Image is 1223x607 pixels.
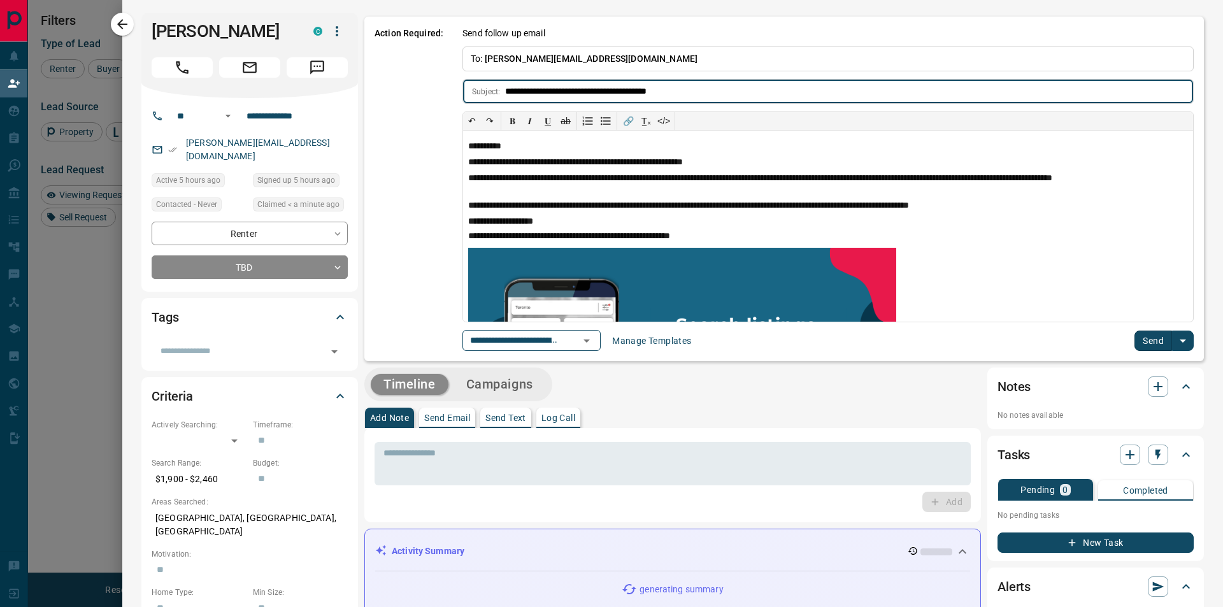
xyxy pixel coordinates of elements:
[637,112,655,130] button: T̲ₓ
[1020,485,1055,494] p: Pending
[253,419,348,431] p: Timeframe:
[186,138,330,161] a: [PERSON_NAME][EMAIL_ADDRESS][DOMAIN_NAME]
[152,255,348,279] div: TBD
[463,112,481,130] button: ↶
[468,248,896,435] img: search_like_a_pro.png
[253,587,348,598] p: Min Size:
[503,112,521,130] button: 𝐁
[578,332,596,350] button: Open
[371,374,448,395] button: Timeline
[998,371,1194,402] div: Notes
[152,469,247,490] p: $1,900 - $2,460
[219,57,280,78] span: Email
[313,27,322,36] div: condos.ca
[1123,486,1168,495] p: Completed
[481,112,499,130] button: ↷
[462,27,545,40] p: Send follow up email
[541,413,575,422] p: Log Call
[152,419,247,431] p: Actively Searching:
[539,112,557,130] button: 𝐔
[998,506,1194,525] p: No pending tasks
[152,548,348,560] p: Motivation:
[472,86,500,97] p: Subject:
[597,112,615,130] button: Bullet list
[152,457,247,469] p: Search Range:
[375,27,443,351] p: Action Required:
[998,445,1030,465] h2: Tasks
[168,145,177,154] svg: Email Verified
[392,545,464,558] p: Activity Summary
[561,116,571,126] s: ab
[998,576,1031,597] h2: Alerts
[152,381,348,411] div: Criteria
[998,376,1031,397] h2: Notes
[557,112,575,130] button: ab
[998,439,1194,470] div: Tasks
[454,374,546,395] button: Campaigns
[253,173,348,191] div: Tue Aug 12 2025
[424,413,470,422] p: Send Email
[257,174,335,187] span: Signed up 5 hours ago
[655,112,673,130] button: </>
[152,508,348,542] p: [GEOGRAPHIC_DATA], [GEOGRAPHIC_DATA], [GEOGRAPHIC_DATA]
[152,57,213,78] span: Call
[1134,331,1194,351] div: split button
[325,343,343,361] button: Open
[152,587,247,598] p: Home Type:
[253,457,348,469] p: Budget:
[604,331,699,351] button: Manage Templates
[287,57,348,78] span: Message
[521,112,539,130] button: 𝑰
[1134,331,1172,351] button: Send
[640,583,723,596] p: generating summary
[220,108,236,124] button: Open
[156,174,220,187] span: Active 5 hours ago
[152,173,247,191] div: Tue Aug 12 2025
[152,21,294,41] h1: [PERSON_NAME]
[998,571,1194,602] div: Alerts
[1062,485,1068,494] p: 0
[375,539,970,563] div: Activity Summary
[152,302,348,332] div: Tags
[370,413,409,422] p: Add Note
[998,410,1194,421] p: No notes available
[998,532,1194,553] button: New Task
[545,116,551,126] span: 𝐔
[253,197,348,215] div: Tue Aug 12 2025
[152,496,348,508] p: Areas Searched:
[152,307,178,327] h2: Tags
[485,413,526,422] p: Send Text
[257,198,340,211] span: Claimed < a minute ago
[619,112,637,130] button: 🔗
[152,222,348,245] div: Renter
[462,46,1194,71] p: To:
[579,112,597,130] button: Numbered list
[152,386,193,406] h2: Criteria
[485,54,697,64] span: [PERSON_NAME][EMAIL_ADDRESS][DOMAIN_NAME]
[156,198,217,211] span: Contacted - Never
